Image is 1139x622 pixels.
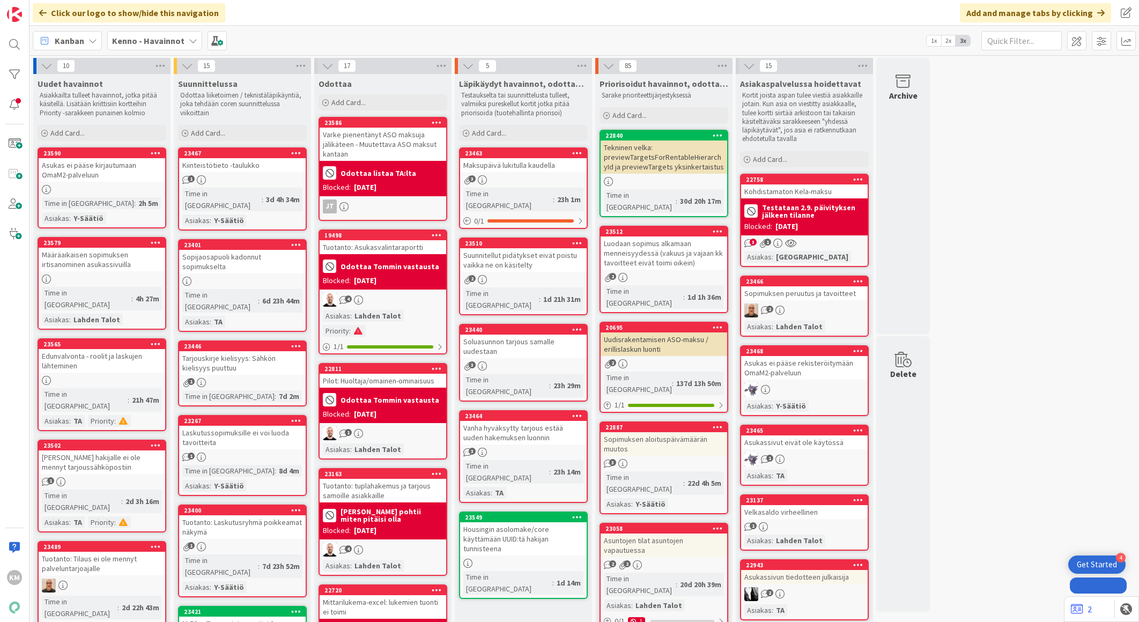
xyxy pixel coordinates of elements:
span: Add Card... [472,128,506,138]
a: 22840Tekninen velka: previewTargetsForRentableHierarchyId ja previewTargets yksinkertaistusTime i... [600,130,728,217]
span: : [134,197,136,209]
div: 30d 20h 17m [677,195,724,207]
div: 23579Määräaikaisen sopimuksen irtisanominen asukassivuilla [39,238,165,271]
span: 1 [750,522,757,529]
span: : [128,394,129,406]
div: 23579 [39,238,165,248]
div: 23510 [465,240,587,247]
div: 23565Edunvalvonta - roolit ja laskujen lähteminen [39,339,165,373]
span: 1 [188,453,195,460]
div: Tuotanto: Laskutusryhmä poikkeamat näkymä [179,515,306,539]
div: 22758 [741,175,868,184]
div: Asiakas [182,480,210,492]
span: Add Card... [50,128,85,138]
div: Velkasaldo virheellinen [741,505,868,519]
div: TA [773,470,787,482]
a: 23137Velkasaldo virheellinenAsiakas:Lahden Talot [740,494,869,551]
div: Pilot: Huoltaja/omainen-ominaisuus [320,374,446,388]
a: 19498Tuotanto: AsukasvalintaraporttiOdottaa Tommin vastaustaBlocked:[DATE]TMAsiakas:Lahden TalotP... [319,229,447,354]
a: 23163Tuotanto: tuplahakemus ja tarjous samoille asiakkaille[PERSON_NAME] pohtii miten pitäisi oll... [319,468,447,576]
div: 23512 [605,228,727,235]
span: : [631,498,633,510]
span: 2 [469,275,476,282]
span: : [772,321,773,332]
div: 23463 [460,149,587,158]
div: 22840Tekninen velka: previewTargetsForRentableHierarchyId ja previewTargets yksinkertaistus [601,131,727,174]
div: 22840 [601,131,727,140]
span: : [772,470,773,482]
div: TA [71,516,85,528]
span: 3 [750,239,757,246]
img: TM [323,293,337,307]
div: TA [492,487,506,499]
a: 23440Soluasunnon tarjous samalle uudestaanTime in [GEOGRAPHIC_DATA]:23h 29m [459,324,588,402]
span: Add Card... [612,110,647,120]
div: 23512 [601,227,727,236]
span: : [491,487,492,499]
span: 1 [47,477,54,484]
span: : [262,194,263,205]
a: 22758Kohdistamaton Kela-maksuTestataan 2.9. päivityksen jälkeen tilanneBlocked:[DATE]Asiakas:[GEO... [740,174,869,267]
div: 23446Tarjouskirje kielisyys: Sähkön kielisyys puuttuu [179,342,306,375]
div: Time in [GEOGRAPHIC_DATA] [463,374,549,397]
div: 22840 [605,132,727,139]
div: Y-Säätiö [211,480,247,492]
div: 23549 [460,513,587,522]
div: Blocked: [323,182,351,193]
div: 19498 [320,231,446,240]
div: 22887 [605,424,727,431]
div: Time in [GEOGRAPHIC_DATA] [182,188,262,211]
div: Blocked: [744,221,772,232]
div: Asiakas [744,400,772,412]
a: 23466Sopimuksen peruutus ja tavoitteetMKAsiakas:Lahden Talot [740,276,869,337]
div: Asiakas [42,314,69,325]
div: 23440Soluasunnon tarjous samalle uudestaan [460,325,587,358]
span: : [114,516,116,528]
a: 23549Housingin asolomake/core käyttämään UUID:tä hakijan tunnisteenaTime in [GEOGRAPHIC_DATA]:1d 14m [459,512,588,599]
div: TM [320,293,446,307]
b: Odottaa Tommin vastausta [341,263,439,270]
div: 23163 [320,469,446,479]
div: 23467 [179,149,306,158]
div: Priority [88,516,114,528]
div: 23565 [43,340,165,348]
div: Time in [GEOGRAPHIC_DATA] [182,390,275,402]
div: Asukassivut eivät ole käytössä [741,435,868,449]
div: Edunvalvonta - roolit ja laskujen lähteminen [39,349,165,373]
div: 0/1 [460,214,587,228]
span: 1 / 1 [334,341,344,352]
img: MK [744,303,758,317]
div: 23590 [43,150,165,157]
div: Priority [323,325,349,337]
div: 22758Kohdistamaton Kela-maksu [741,175,868,198]
div: 23467Kiinteistötieto -taulukko [179,149,306,172]
div: Sopimuksen peruutus ja tavoitteet [741,286,868,300]
div: 22811 [324,365,446,373]
div: Time in [GEOGRAPHIC_DATA] [463,188,553,211]
span: : [69,415,71,427]
a: 23512Luodaan sopimus alkamaan menneisyydessä (vakuus ja vajaan kk tavoitteet eivät toimi oikein)T... [600,226,728,313]
a: 23465Asukassivut eivät ole käytössäLMAsiakas:TA [740,425,869,486]
div: 2h 5m [136,197,161,209]
div: Sopijaosapuoli kadonnut sopimukselta [179,250,306,273]
div: 23468Asukas ei pääse rekisteröitymään OmaM2-palveluun [741,346,868,380]
div: Lahden Talot [71,314,123,325]
div: 23502 [43,442,165,449]
a: 23579Määräaikaisen sopimuksen irtisanominen asukassivuillaTime in [GEOGRAPHIC_DATA]:4h 27mAsiakas... [38,237,166,330]
span: 3 [469,361,476,368]
a: 23400Tuotanto: Laskutusryhmä poikkeamat näkymäTime in [GEOGRAPHIC_DATA]:7d 23h 52mAsiakas:Y-Säätiö [178,505,307,597]
div: MK [741,303,868,317]
span: 1 [764,239,771,246]
div: 21h 47m [129,394,162,406]
div: 23267 [179,416,306,426]
span: 1 [188,378,195,385]
div: Uudisrakentamisen ASO-maksu / erillislaskun luonti [601,332,727,356]
div: Tuotanto: tuplahakemus ja tarjous samoille asiakkaille [320,479,446,502]
div: Asiakas [744,251,772,263]
div: TA [71,415,85,427]
div: 23058 [601,524,727,534]
div: 23400 [184,507,306,514]
div: 20695Uudisrakentamisen ASO-maksu / erillislaskun luonti [601,323,727,356]
div: Maksupäivä lukitulla kaudella [460,158,587,172]
a: 23467Kiinteistötieto -taulukkoTime in [GEOGRAPHIC_DATA]:3d 4h 34mAsiakas:Y-Säätiö [178,147,307,231]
